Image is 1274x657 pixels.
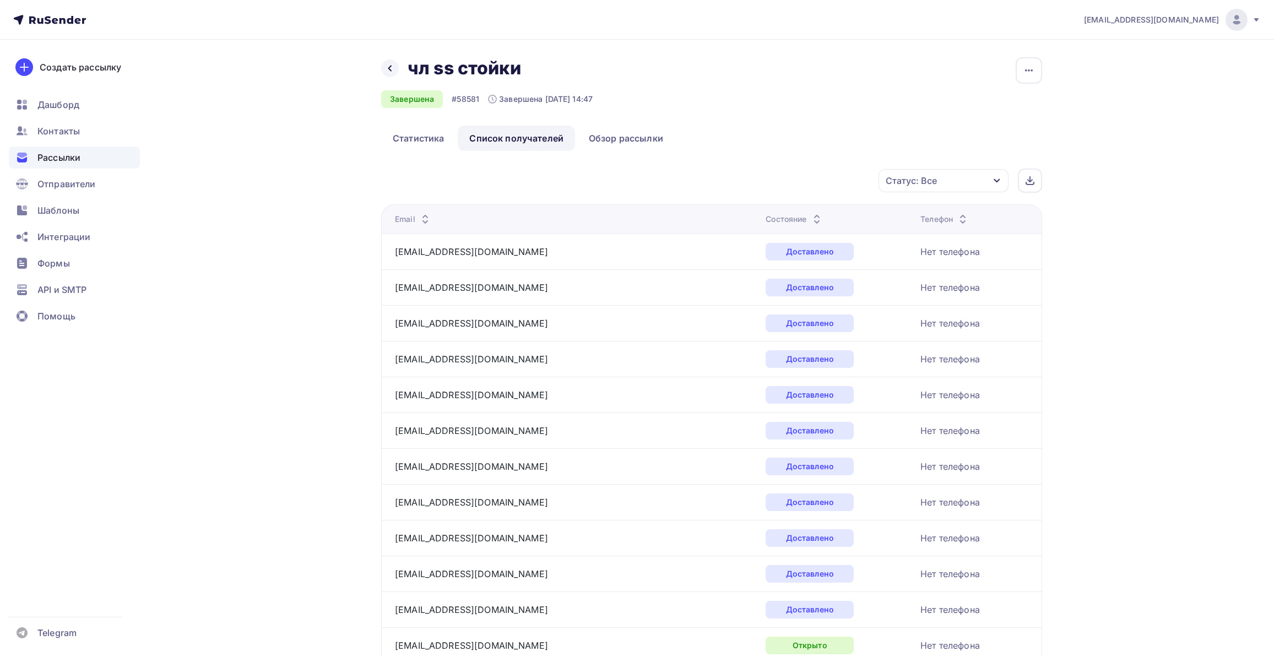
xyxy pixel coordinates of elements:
[37,124,80,138] span: Контакты
[9,120,140,142] a: Контакты
[37,283,86,296] span: API и SMTP
[766,458,854,475] div: Доставлено
[37,310,75,323] span: Помощь
[1084,14,1219,25] span: [EMAIL_ADDRESS][DOMAIN_NAME]
[40,61,121,74] div: Создать рассылку
[395,640,548,651] a: [EMAIL_ADDRESS][DOMAIN_NAME]
[488,94,593,105] div: Завершена [DATE] 14:47
[9,94,140,116] a: Дашборд
[37,626,77,639] span: Telegram
[395,568,548,579] a: [EMAIL_ADDRESS][DOMAIN_NAME]
[37,151,80,164] span: Рассылки
[37,230,90,243] span: Интеграции
[395,604,548,615] a: [EMAIL_ADDRESS][DOMAIN_NAME]
[9,146,140,169] a: Рассылки
[766,214,823,225] div: Состояние
[9,173,140,195] a: Отправители
[395,533,548,544] a: [EMAIL_ADDRESS][DOMAIN_NAME]
[920,496,980,509] div: Нет телефона
[920,388,980,401] div: Нет телефона
[458,126,575,151] a: Список получателей
[577,126,675,151] a: Обзор рассылки
[381,90,443,108] div: Завершена
[920,460,980,473] div: Нет телефона
[9,252,140,274] a: Формы
[878,169,1009,193] button: Статус: Все
[395,389,548,400] a: [EMAIL_ADDRESS][DOMAIN_NAME]
[37,177,96,191] span: Отправители
[920,603,980,616] div: Нет телефона
[408,57,521,79] h2: чл ss стойки
[886,174,937,187] div: Статус: Все
[395,282,548,293] a: [EMAIL_ADDRESS][DOMAIN_NAME]
[395,246,548,257] a: [EMAIL_ADDRESS][DOMAIN_NAME]
[9,199,140,221] a: Шаблоны
[920,424,980,437] div: Нет телефона
[920,352,980,366] div: Нет телефона
[37,257,70,270] span: Формы
[766,350,854,368] div: Доставлено
[766,637,854,654] div: Открыто
[37,98,79,111] span: Дашборд
[920,317,980,330] div: Нет телефона
[920,214,969,225] div: Телефон
[766,279,854,296] div: Доставлено
[395,354,548,365] a: [EMAIL_ADDRESS][DOMAIN_NAME]
[395,425,548,436] a: [EMAIL_ADDRESS][DOMAIN_NAME]
[452,94,479,105] div: #58581
[381,126,456,151] a: Статистика
[766,422,854,439] div: Доставлено
[395,318,548,329] a: [EMAIL_ADDRESS][DOMAIN_NAME]
[766,243,854,260] div: Доставлено
[395,497,548,508] a: [EMAIL_ADDRESS][DOMAIN_NAME]
[37,204,79,217] span: Шаблоны
[766,565,854,583] div: Доставлено
[395,214,432,225] div: Email
[766,386,854,404] div: Доставлено
[920,639,980,652] div: Нет телефона
[920,281,980,294] div: Нет телефона
[766,493,854,511] div: Доставлено
[766,529,854,547] div: Доставлено
[920,245,980,258] div: Нет телефона
[920,531,980,545] div: Нет телефона
[920,567,980,580] div: Нет телефона
[766,314,854,332] div: Доставлено
[766,601,854,618] div: Доставлено
[1084,9,1261,31] a: [EMAIL_ADDRESS][DOMAIN_NAME]
[395,461,548,472] a: [EMAIL_ADDRESS][DOMAIN_NAME]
